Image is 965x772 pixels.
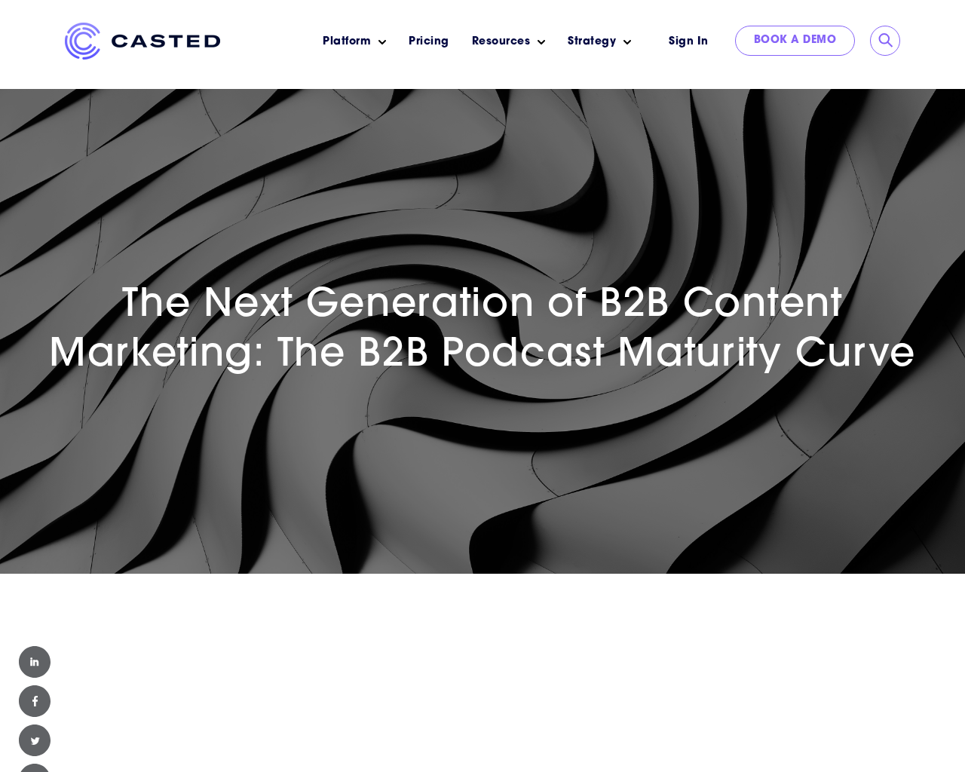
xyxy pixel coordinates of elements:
span: The Next Generation of B2B Content Marketing: The B2B Podcast Maturity Curve [49,286,916,375]
a: Book a Demo [735,26,856,56]
a: Resources [472,34,531,50]
input: Submit [878,33,893,48]
img: Casted_Logo_Horizontal_FullColor_PUR_BLUE [65,23,220,60]
a: Sign In [650,26,728,58]
nav: Main menu [243,23,642,61]
a: Platform [323,34,371,50]
img: Facebook [19,685,51,717]
a: Pricing [409,34,449,50]
img: Linked [19,646,51,678]
a: Strategy [568,34,616,50]
img: Twitter [19,725,51,756]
